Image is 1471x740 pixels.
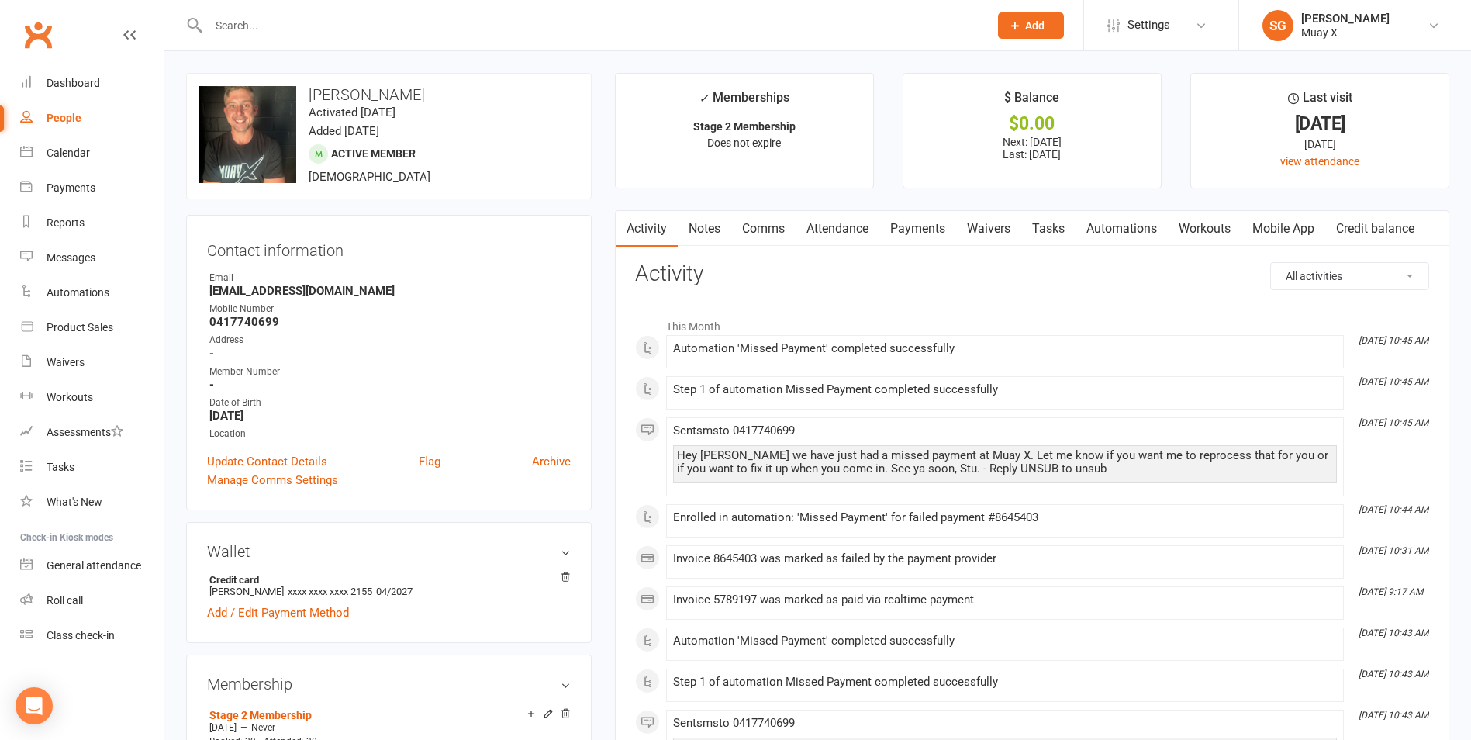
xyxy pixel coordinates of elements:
a: Workouts [20,380,164,415]
div: Roll call [47,594,83,607]
time: Activated [DATE] [309,105,395,119]
div: Memberships [699,88,789,116]
div: — [205,721,571,734]
span: xxxx xxxx xxxx 2155 [288,586,372,597]
div: Class check-in [47,629,115,641]
a: Archive [532,452,571,471]
div: Step 1 of automation Missed Payment completed successfully [673,676,1337,689]
a: Attendance [796,211,879,247]
a: Payments [20,171,164,206]
a: Reports [20,206,164,240]
button: Add [998,12,1064,39]
div: Email [209,271,571,285]
div: Dashboard [47,77,100,89]
a: General attendance kiosk mode [20,548,164,583]
strong: Credit card [209,574,563,586]
a: Waivers [956,211,1021,247]
span: 04/2027 [376,586,413,597]
div: Automation 'Missed Payment' completed successfully [673,342,1337,355]
i: [DATE] 10:44 AM [1359,504,1428,515]
a: Product Sales [20,310,164,345]
span: Active member [331,147,416,160]
a: Tasks [20,450,164,485]
div: Hey [PERSON_NAME] we have just had a missed payment at Muay X. Let me know if you want me to repr... [677,449,1333,475]
a: Add / Edit Payment Method [207,603,349,622]
div: Invoice 8645403 was marked as failed by the payment provider [673,552,1337,565]
a: What's New [20,485,164,520]
a: Automations [20,275,164,310]
div: Invoice 5789197 was marked as paid via realtime payment [673,593,1337,607]
div: [DATE] [1205,136,1435,153]
span: Sent sms to 0417740699 [673,424,795,437]
a: Comms [731,211,796,247]
div: Open Intercom Messenger [16,687,53,724]
div: Messages [47,251,95,264]
div: Tasks [47,461,74,473]
a: Payments [879,211,956,247]
li: [PERSON_NAME] [207,572,571,600]
a: Class kiosk mode [20,618,164,653]
div: [DATE] [1205,116,1435,132]
a: Activity [616,211,678,247]
span: Never [251,722,275,733]
a: Credit balance [1325,211,1425,247]
span: Add [1025,19,1045,32]
p: Next: [DATE] Last: [DATE] [917,136,1147,161]
div: [PERSON_NAME] [1301,12,1390,26]
i: [DATE] 10:43 AM [1359,710,1428,721]
a: Notes [678,211,731,247]
div: Product Sales [47,321,113,334]
a: Flag [419,452,440,471]
span: Sent sms to 0417740699 [673,716,795,730]
div: Muay X [1301,26,1390,40]
i: [DATE] 10:45 AM [1359,335,1428,346]
a: People [20,101,164,136]
h3: Contact information [207,236,571,259]
a: Stage 2 Membership [209,709,312,721]
div: Last visit [1288,88,1352,116]
li: This Month [635,310,1429,335]
div: Step 1 of automation Missed Payment completed successfully [673,383,1337,396]
div: Date of Birth [209,396,571,410]
a: Dashboard [20,66,164,101]
div: $ Balance [1004,88,1059,116]
i: [DATE] 10:45 AM [1359,417,1428,428]
span: [DATE] [209,722,237,733]
strong: - [209,347,571,361]
div: What's New [47,496,102,508]
strong: Stage 2 Membership [693,120,796,133]
a: Manage Comms Settings [207,471,338,489]
span: Settings [1127,8,1170,43]
span: [DEMOGRAPHIC_DATA] [309,170,430,184]
strong: [DATE] [209,409,571,423]
div: People [47,112,81,124]
div: Location [209,427,571,441]
div: SG [1262,10,1293,41]
a: Automations [1076,211,1168,247]
time: Added [DATE] [309,124,379,138]
i: [DATE] 9:17 AM [1359,586,1423,597]
div: $0.00 [917,116,1147,132]
strong: - [209,378,571,392]
div: Assessments [47,426,123,438]
i: ✓ [699,91,709,105]
i: [DATE] 10:31 AM [1359,545,1428,556]
div: Reports [47,216,85,229]
div: Automations [47,286,109,299]
div: Member Number [209,365,571,379]
div: Enrolled in automation: 'Missed Payment' for failed payment #8645403 [673,511,1337,524]
input: Search... [204,15,978,36]
a: Mobile App [1241,211,1325,247]
a: Clubworx [19,16,57,54]
i: [DATE] 10:43 AM [1359,628,1428,638]
a: view attendance [1280,155,1359,168]
a: Messages [20,240,164,275]
i: [DATE] 10:43 AM [1359,669,1428,679]
div: Automation 'Missed Payment' completed successfully [673,635,1337,648]
div: Workouts [47,391,93,403]
a: Workouts [1168,211,1241,247]
h3: [PERSON_NAME] [199,86,578,103]
div: Calendar [47,147,90,159]
a: Calendar [20,136,164,171]
a: Tasks [1021,211,1076,247]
